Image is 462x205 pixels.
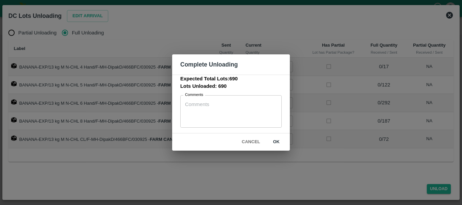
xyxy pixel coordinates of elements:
[180,83,227,89] b: Lots Unloaded: 690
[265,136,287,148] button: ok
[185,92,203,98] label: Comments
[180,76,238,81] b: Expected Total Lots: 690
[239,136,263,148] button: Cancel
[180,61,238,68] b: Complete Unloading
